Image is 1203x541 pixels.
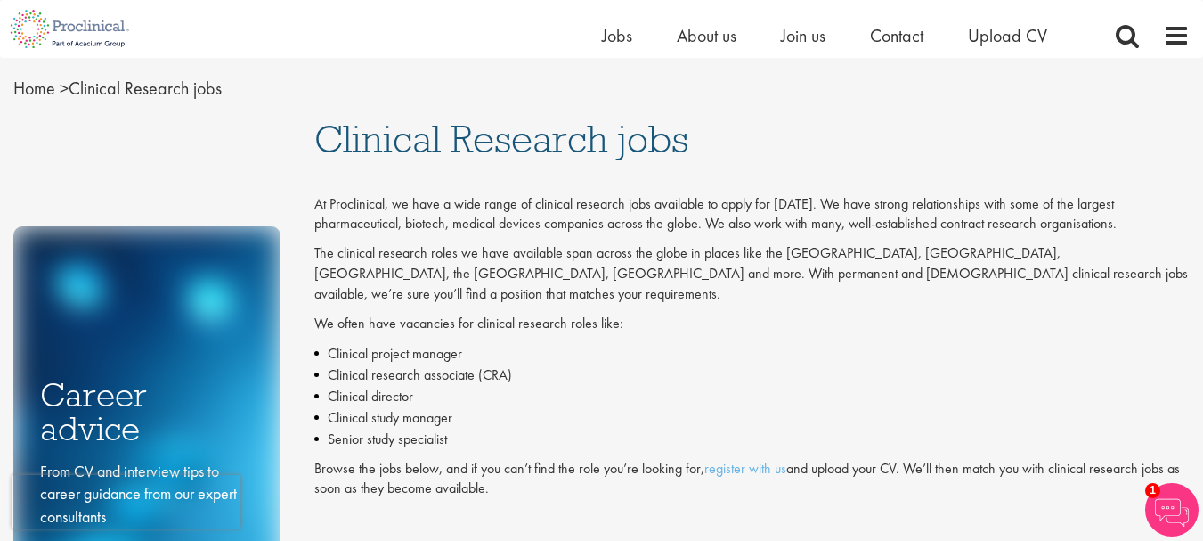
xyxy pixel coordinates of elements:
a: Join us [781,24,825,47]
p: At Proclinical, we have a wide range of clinical research jobs available to apply for [DATE]. We ... [314,194,1190,235]
span: 1 [1145,483,1160,498]
li: Clinical study manager [314,407,1190,429]
li: Clinical research associate (CRA) [314,365,1190,386]
li: Clinical project manager [314,343,1190,365]
a: register with us [704,459,786,478]
a: breadcrumb link to Home [13,77,55,100]
iframe: reCAPTCHA [12,475,240,529]
a: Contact [870,24,923,47]
p: The clinical research roles we have available span across the globe in places like the [GEOGRAPHI... [314,243,1190,305]
li: Senior study specialist [314,429,1190,450]
img: Chatbot [1145,483,1199,537]
span: Clinical Research jobs [314,115,688,163]
p: We often have vacancies for clinical research roles like: [314,314,1190,334]
a: Upload CV [968,24,1047,47]
h3: Career advice [40,378,254,447]
li: Clinical director [314,386,1190,407]
p: Browse the jobs below, and if you can’t find the role you’re looking for, and upload your CV. We’... [314,459,1190,500]
a: About us [677,24,736,47]
span: Clinical Research jobs [13,77,222,100]
a: Jobs [602,24,632,47]
span: > [60,77,69,100]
